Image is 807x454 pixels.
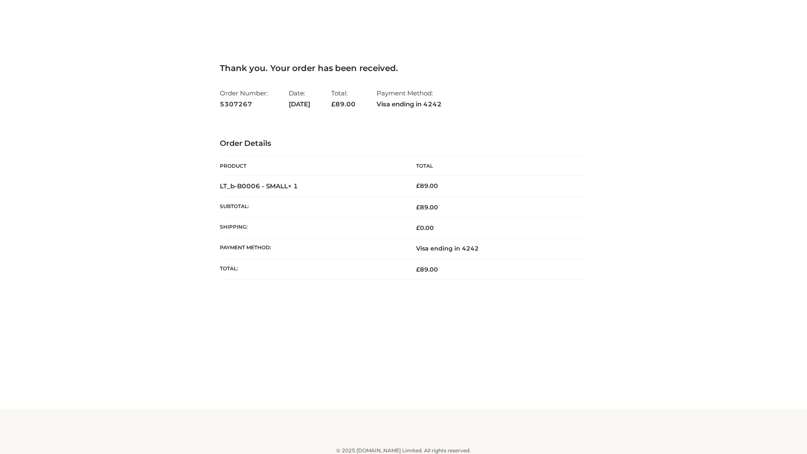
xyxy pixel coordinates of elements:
strong: [DATE] [289,99,310,110]
bdi: 89.00 [416,182,438,190]
span: £ [416,266,420,273]
bdi: 0.00 [416,224,434,232]
h3: Order Details [220,139,587,148]
strong: × 1 [288,182,298,190]
span: £ [331,100,335,108]
strong: Visa ending in 4242 [377,99,442,110]
span: £ [416,224,420,232]
span: £ [416,203,420,211]
span: £ [416,182,420,190]
li: Date: [289,86,310,111]
li: Order Number: [220,86,268,111]
td: Visa ending in 4242 [403,238,587,259]
th: Total [403,157,587,176]
th: Shipping: [220,218,403,238]
li: Payment Method: [377,86,442,111]
th: Total: [220,259,403,280]
span: 89.00 [416,266,438,273]
strong: 5307267 [220,99,268,110]
span: 89.00 [331,100,356,108]
strong: LT_b-B0006 - SMALL [220,182,298,190]
th: Payment method: [220,238,403,259]
th: Product [220,157,403,176]
th: Subtotal: [220,197,403,217]
span: 89.00 [416,203,438,211]
li: Total: [331,86,356,111]
h3: Thank you. Your order has been received. [220,63,587,73]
